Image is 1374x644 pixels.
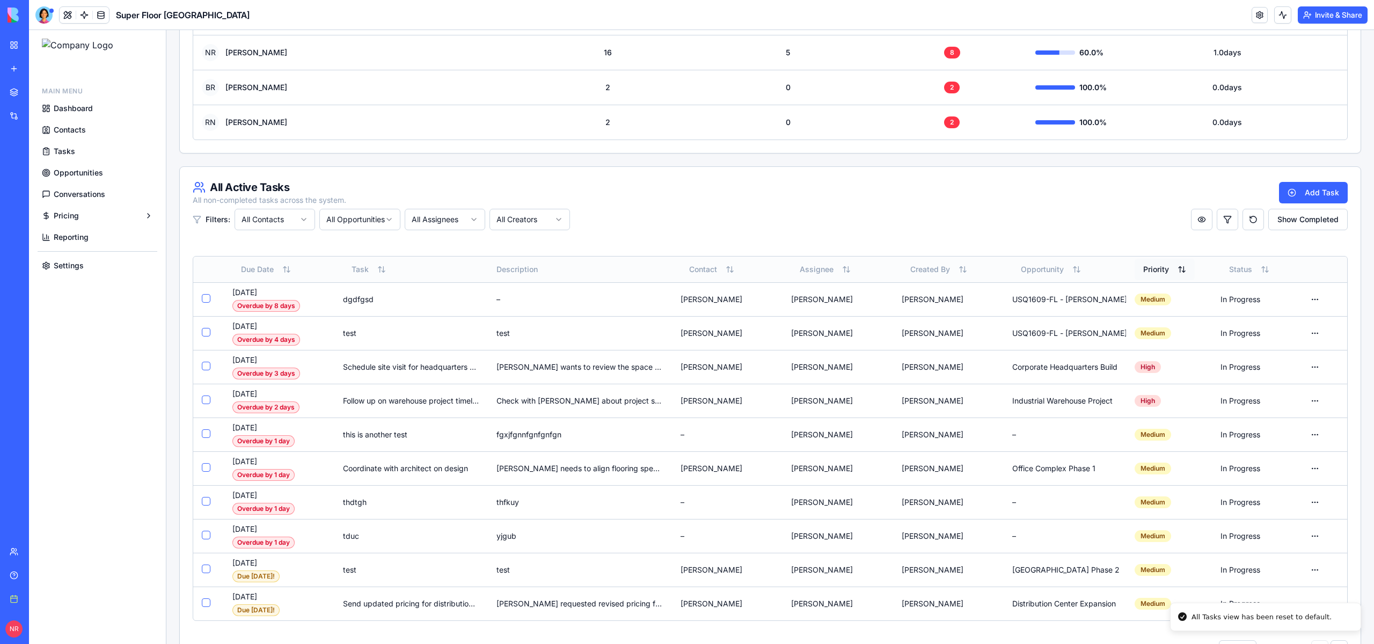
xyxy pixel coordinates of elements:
td: [PERSON_NAME] [864,320,975,354]
button: Status [1192,229,1249,250]
div: fgxjfgnnfgnfgnfgn [467,399,634,410]
span: BR [173,49,190,66]
td: [PERSON_NAME] [754,523,864,557]
td: [PERSON_NAME] [864,421,975,455]
td: [PERSON_NAME] [864,252,975,286]
div: Corporate Headquarters Build [983,332,1089,342]
img: Company Logo [13,9,84,34]
div: – [467,264,634,275]
div: 2 [915,86,931,98]
div: Due [DATE]! [203,540,251,552]
div: Lisa wants to review the space before finalizing specifications [467,332,634,342]
td: 16 [487,5,671,40]
div: medium [1106,466,1142,478]
div: Coordinate with architect on design [314,433,450,444]
div: All non-completed tasks across the system. [164,165,317,175]
span: [DATE] [203,460,228,471]
span: Coordinate with architect on design [314,433,439,444]
div: Overdue by 3 days [203,338,271,349]
div: high [1106,331,1132,343]
div: Overdue by 1 day [203,405,266,417]
span: 100.0 % [1050,87,1070,98]
span: [DATE] [203,528,228,538]
div: thdtgh [314,467,450,478]
td: [PERSON_NAME] [864,455,975,489]
div: Overdue by 1 day [203,439,266,451]
span: [PERSON_NAME] [196,87,258,98]
div: medium [1106,433,1142,444]
div: medium [1106,399,1142,411]
p: Rows per page [1131,613,1186,624]
div: Industrial Warehouse Project [983,365,1089,376]
div: test [314,535,450,545]
td: [PERSON_NAME] [643,320,754,354]
td: [PERSON_NAME] [864,354,975,387]
div: medium [1106,297,1142,309]
div: this is another test [314,399,450,410]
span: [DATE] [203,325,228,335]
span: [PERSON_NAME] [196,52,258,63]
span: Settings [25,230,55,241]
div: dgdfgsd [314,264,450,275]
img: logo [8,8,74,23]
span: Tasks [25,116,46,127]
span: [DATE] [203,291,228,302]
span: in progress [1192,298,1231,308]
span: [DATE] [203,392,228,403]
td: [PERSON_NAME] [643,557,754,590]
button: Invite & Share [1298,6,1368,24]
div: thfkuy [467,467,634,478]
span: All Active Tasks [181,150,260,165]
td: [PERSON_NAME] [754,354,864,387]
span: in progress [1192,265,1231,274]
button: Pricing [9,176,128,195]
a: Opportunities [9,133,128,152]
div: Distribution Center Expansion [983,568,1089,579]
button: Show Completed [1239,179,1319,200]
span: in progress [1192,332,1231,341]
td: – [643,489,754,523]
div: high [1106,365,1132,377]
span: 60.0 % [1050,17,1070,28]
span: Conversations [25,159,76,170]
span: Send updated pricing for distribution center [314,568,450,579]
span: in progress [1192,400,1231,409]
td: 2 [487,75,671,110]
td: [PERSON_NAME] [643,252,754,286]
div: medium [1106,534,1142,546]
div: medium [1106,500,1142,512]
span: Contacts [25,94,57,105]
span: test [314,298,327,309]
td: 0.0 days [1078,75,1318,110]
div: USQ1609-FL - David Thompson (Thompson Architecture) - Conversations Work - Commercial [983,298,1089,309]
div: test [314,298,450,309]
div: Office Complex Phase 1 [983,433,1089,444]
a: Reporting [9,197,128,217]
div: yjgub [467,501,634,511]
button: Due Date [203,229,271,250]
div: Michael requested revised pricing for the expanded scope [467,568,634,579]
td: [PERSON_NAME] [864,387,975,421]
div: – [983,467,1089,478]
span: thdtgh [314,467,338,478]
span: Opportunities [25,137,74,148]
div: test [467,298,634,309]
div: Check with Sarah about project start date and material delivery requirements [467,365,634,376]
div: USQ1609-FL - David Thompson (Thompson Architecture) - Conversations Work - Commercial [983,264,1089,275]
span: this is another test [314,399,378,410]
span: Pricing [25,180,50,191]
button: Add Task [1250,152,1319,173]
span: Follow up on warehouse project timeline [314,365,450,376]
a: Conversations [9,155,128,174]
button: Created By [873,229,947,250]
span: [PERSON_NAME] [196,17,258,28]
td: [PERSON_NAME] [864,557,975,590]
td: 2 [487,40,671,75]
span: Schedule site visit for headquarters project kubvx ck xckvh xcvkh xjosfsf [314,332,450,342]
span: NR [5,620,23,638]
span: [DATE] [203,561,228,572]
div: Overdue by 1 day [203,507,266,518]
span: in progress [1192,467,1231,477]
